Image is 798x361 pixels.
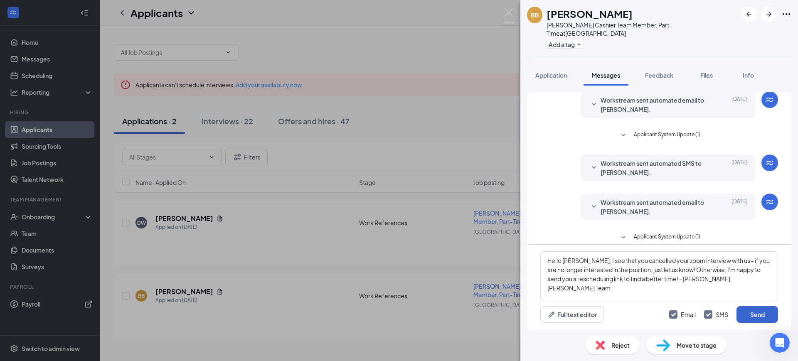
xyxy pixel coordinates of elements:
[531,11,539,19] div: BB
[645,71,673,79] span: Feedback
[700,71,713,79] span: Files
[765,95,775,105] svg: WorkstreamLogo
[741,7,756,22] button: ArrowLeftNew
[736,306,778,323] button: Send
[761,7,776,22] button: ArrowRight
[601,198,709,216] span: Workstream sent automated email to [PERSON_NAME].
[765,158,775,168] svg: WorkstreamLogo
[618,130,700,140] button: SmallChevronDownApplicant System Update (1)
[618,233,628,243] svg: SmallChevronDown
[677,341,717,350] span: Move to stage
[781,9,791,19] svg: Ellipses
[589,163,599,173] svg: SmallChevronDown
[618,130,628,140] svg: SmallChevronDown
[592,71,620,79] span: Messages
[547,40,584,49] button: PlusAdd a tag
[634,130,700,140] span: Applicant System Update (1)
[547,7,633,21] h1: [PERSON_NAME]
[731,198,747,216] span: [DATE]
[731,96,747,114] span: [DATE]
[601,159,709,177] span: Workstream sent automated SMS to [PERSON_NAME].
[743,71,754,79] span: Info
[634,233,700,243] span: Applicant System Update (1)
[770,333,790,353] iframe: Intercom live chat
[576,42,581,47] svg: Plus
[611,341,630,350] span: Reject
[731,159,747,177] span: [DATE]
[618,233,700,243] button: SmallChevronDownApplicant System Update (1)
[547,21,737,37] div: [PERSON_NAME] Cashier Team Member, Part-Time at [GEOGRAPHIC_DATA]
[601,96,709,114] span: Workstream sent automated email to [PERSON_NAME].
[765,197,775,207] svg: WorkstreamLogo
[764,9,774,19] svg: ArrowRight
[540,306,604,323] button: Full text editorPen
[547,310,556,319] svg: Pen
[540,251,778,301] textarea: Hello [PERSON_NAME], I see that you cancelled your zoom interview with us - if you are no longer ...
[589,100,599,110] svg: SmallChevronDown
[589,202,599,212] svg: SmallChevronDown
[744,9,754,19] svg: ArrowLeftNew
[535,71,567,79] span: Application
